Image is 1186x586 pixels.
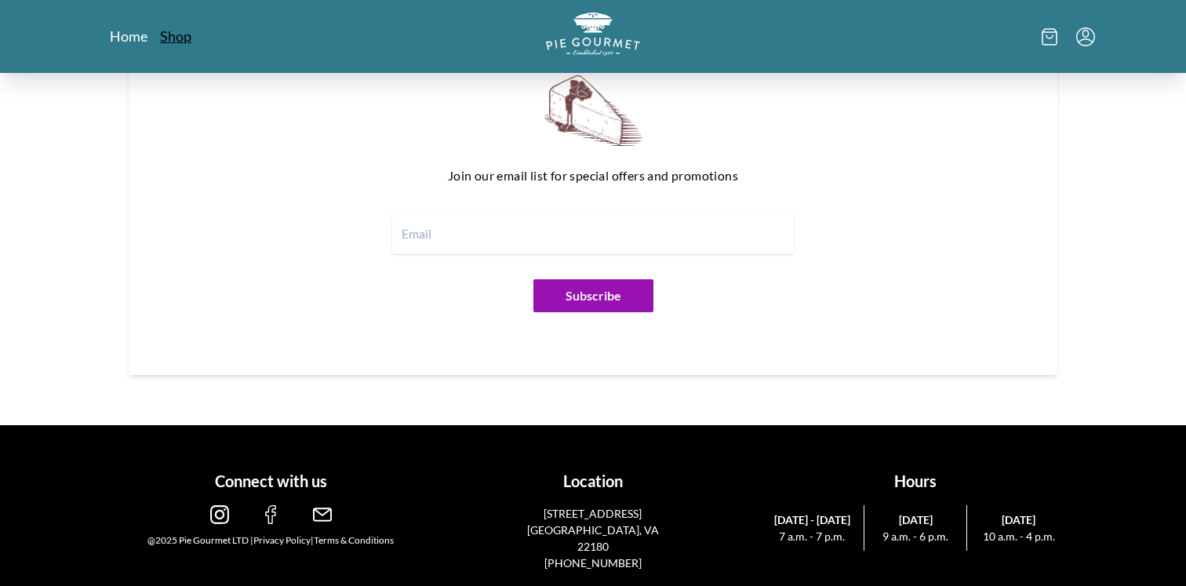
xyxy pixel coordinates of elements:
[871,528,961,544] span: 9 a.m. - 6 p.m.
[253,534,311,546] a: Privacy Policy
[116,533,426,548] div: @2025 Pie Gourmet LTD | |
[515,505,670,555] a: [STREET_ADDRESS][GEOGRAPHIC_DATA], VA 22180
[766,511,857,528] span: [DATE] - [DATE]
[261,511,280,526] a: facebook
[760,469,1070,493] h1: Hours
[973,511,1064,528] span: [DATE]
[546,13,640,56] img: logo
[546,13,640,60] a: Logo
[766,528,857,544] span: 7 a.m. - 7 p.m.
[533,279,653,312] button: Subscribe
[438,469,748,493] h1: Location
[210,511,229,526] a: instagram
[392,213,794,254] input: Email
[871,511,961,528] span: [DATE]
[110,27,147,45] a: Home
[210,505,229,524] img: instagram
[1076,27,1095,46] button: Menu
[313,511,332,526] a: email
[515,522,670,555] p: [GEOGRAPHIC_DATA], VA 22180
[544,556,642,570] a: [PHONE_NUMBER]
[973,528,1064,544] span: 10 a.m. - 4 p.m.
[544,75,642,146] img: newsletter
[116,469,426,493] h1: Connect with us
[191,163,995,188] p: Join our email list for special offers and promotions
[314,534,394,546] a: Terms & Conditions
[313,505,332,524] img: email
[160,27,191,45] a: Shop
[261,505,280,524] img: facebook
[515,505,670,522] p: [STREET_ADDRESS]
